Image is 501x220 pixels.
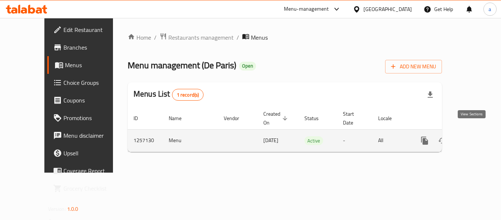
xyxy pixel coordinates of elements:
span: 1.0.0 [67,204,78,214]
a: Coupons [47,91,128,109]
span: Coverage Report [63,166,122,175]
span: Coupons [63,96,122,105]
div: Open [239,62,256,71]
div: Menu-management [284,5,329,14]
a: Choice Groups [47,74,128,91]
td: - [337,129,372,152]
h2: Menus List [134,89,204,101]
span: 1 record(s) [172,91,204,98]
a: Upsell [47,144,128,162]
span: Edit Restaurant [63,25,122,34]
span: Active [304,137,323,145]
span: Locale [378,114,401,123]
td: All [372,129,410,152]
button: Change Status [434,132,451,149]
td: 1257130 [128,129,163,152]
div: Active [304,136,323,145]
a: Grocery Checklist [47,180,128,197]
a: Edit Restaurant [47,21,128,39]
li: / [154,33,157,42]
span: Open [239,63,256,69]
span: [DATE] [263,136,278,145]
nav: breadcrumb [128,33,442,42]
div: Export file [421,86,439,104]
button: Add New Menu [385,60,442,73]
span: Status [304,114,328,123]
span: Branches [63,43,122,52]
span: Menu management ( De Paris ) [128,57,236,73]
a: Menu disclaimer [47,127,128,144]
div: Total records count [172,89,204,101]
a: Home [128,33,151,42]
span: a [489,5,491,13]
span: Start Date [343,109,363,127]
span: Grocery Checklist [63,184,122,193]
span: Name [169,114,191,123]
a: Coverage Report [47,162,128,180]
li: / [237,33,239,42]
button: more [416,132,434,149]
span: Created On [263,109,290,127]
a: Restaurants management [160,33,234,42]
div: [GEOGRAPHIC_DATA] [363,5,412,13]
th: Actions [410,107,492,130]
table: enhanced table [128,107,492,152]
span: ID [134,114,147,123]
span: Menu disclaimer [63,131,122,140]
span: Menus [65,61,122,69]
span: Version: [48,204,66,214]
a: Menus [47,56,128,74]
span: Upsell [63,149,122,158]
span: Choice Groups [63,78,122,87]
span: Menus [251,33,268,42]
span: Add New Menu [391,62,436,71]
td: Menu [163,129,218,152]
span: Vendor [224,114,249,123]
a: Promotions [47,109,128,127]
span: Promotions [63,113,122,122]
span: Restaurants management [168,33,234,42]
a: Branches [47,39,128,56]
